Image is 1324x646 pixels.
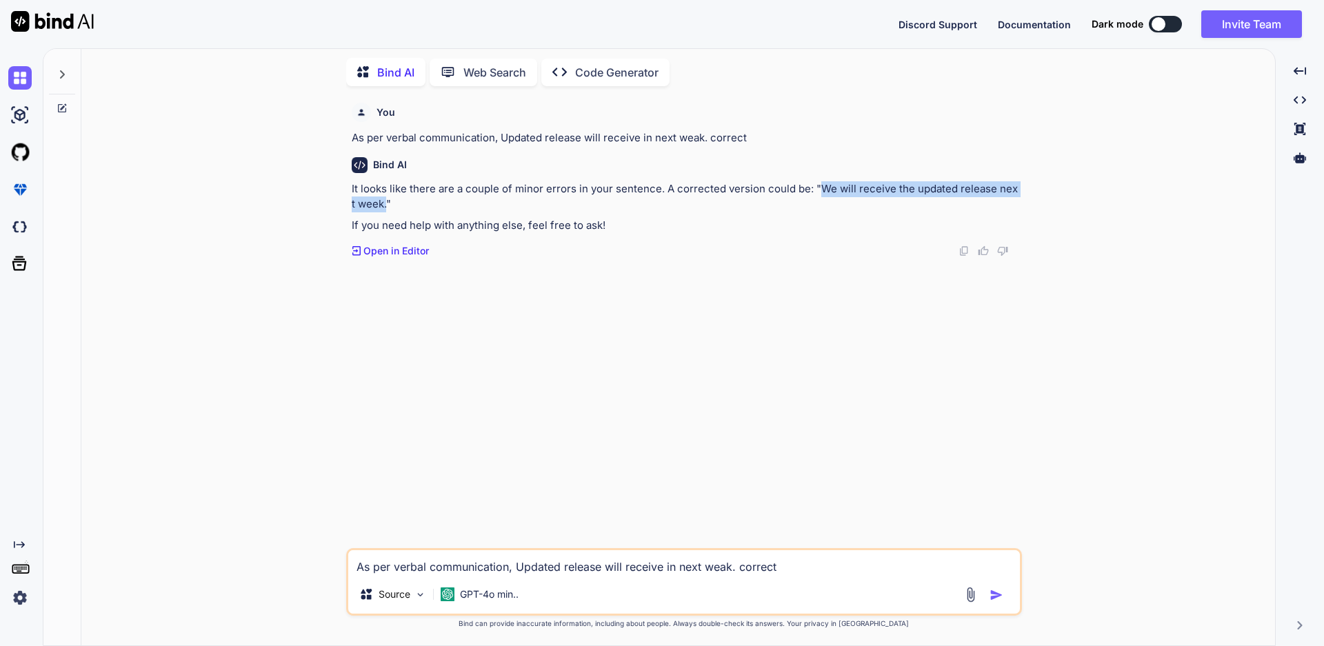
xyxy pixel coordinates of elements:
[998,19,1071,30] span: Documentation
[959,245,970,256] img: copy
[11,11,94,32] img: Bind AI
[990,588,1003,602] img: icon
[352,130,1019,146] p: As per verbal communication, Updated release will receive in next weak. correct
[899,17,977,32] button: Discord Support
[1201,10,1302,38] button: Invite Team
[963,587,979,603] img: attachment
[352,181,1019,212] p: It looks like there are a couple of minor errors in your sentence. A corrected version could be: ...
[414,589,426,600] img: Pick Models
[899,19,977,30] span: Discord Support
[363,244,429,258] p: Open in Editor
[460,587,519,601] p: GPT-4o min..
[352,218,1019,234] p: If you need help with anything else, feel free to ask!
[463,64,526,81] p: Web Search
[379,587,410,601] p: Source
[575,64,659,81] p: Code Generator
[998,17,1071,32] button: Documentation
[8,178,32,201] img: premium
[997,245,1008,256] img: dislike
[373,158,407,172] h6: Bind AI
[8,586,32,609] img: settings
[441,587,454,601] img: GPT-4o mini
[8,66,32,90] img: chat
[346,618,1022,629] p: Bind can provide inaccurate information, including about people. Always double-check its answers....
[377,105,395,119] h6: You
[1092,17,1143,31] span: Dark mode
[8,103,32,127] img: ai-studio
[377,64,414,81] p: Bind AI
[978,245,989,256] img: like
[8,141,32,164] img: githubLight
[8,215,32,239] img: darkCloudIdeIcon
